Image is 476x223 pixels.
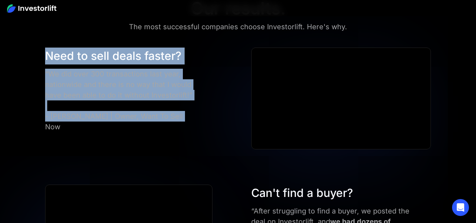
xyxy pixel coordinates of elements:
[45,48,196,64] div: Need to sell deals faster?
[129,21,347,32] div: The most successful companies choose Investorlift. Here's why.
[251,185,413,202] div: Can't find a buyer?
[45,69,196,132] div: “We did over 300 transactions last year, nationwide and there is no way that I would have been ab...
[452,199,469,216] div: Open Intercom Messenger
[252,48,431,149] iframe: NICK PERRY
